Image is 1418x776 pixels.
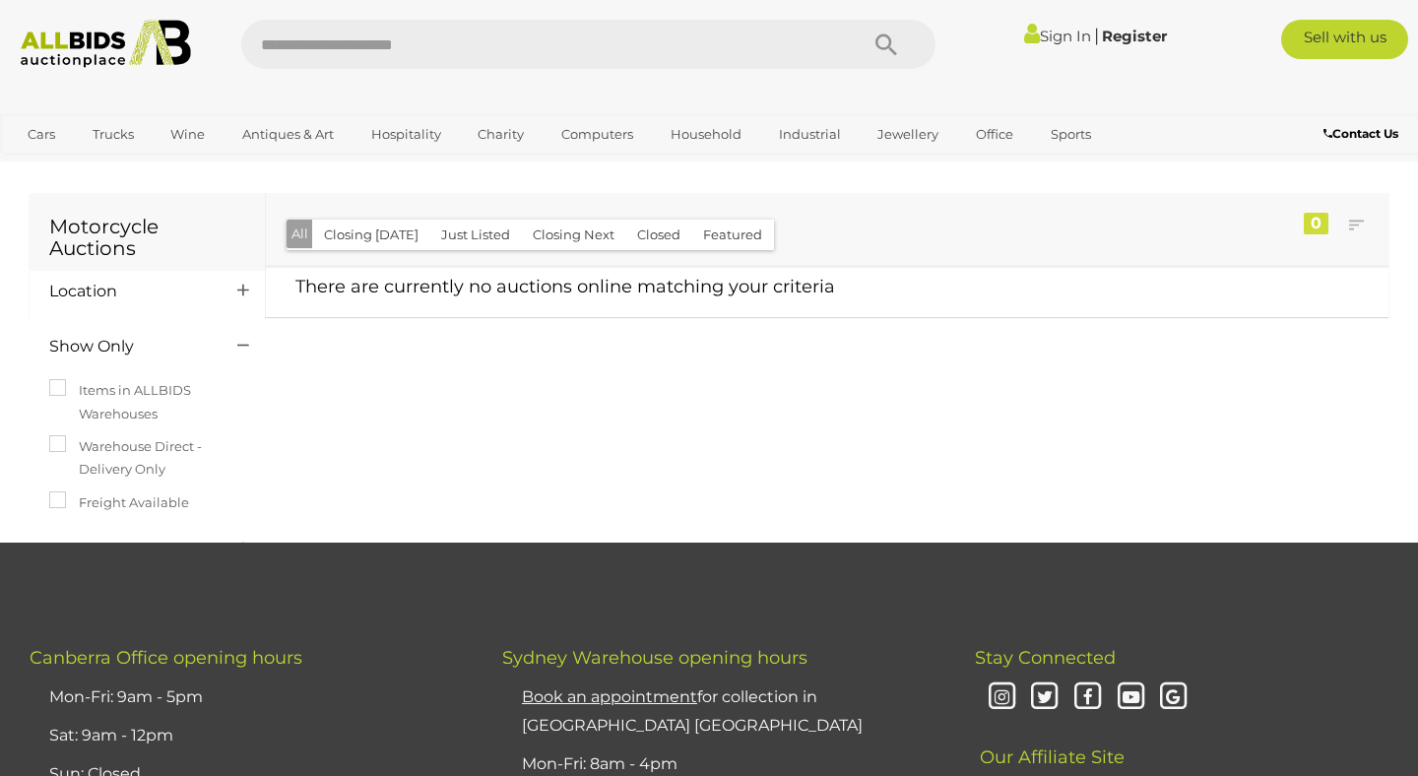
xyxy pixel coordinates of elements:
span: There are currently no auctions online matching your criteria [295,276,835,297]
i: Instagram [985,680,1019,715]
a: Wine [158,118,218,151]
div: 0 [1304,213,1328,234]
span: Our Affiliate Site [975,717,1125,768]
button: Closing [DATE] [312,220,430,250]
a: Computers [548,118,646,151]
button: Featured [691,220,774,250]
a: Hospitality [358,118,454,151]
li: Sat: 9am - 12pm [44,717,453,755]
a: Cars [15,118,68,151]
a: Contact Us [1323,123,1403,145]
b: Contact Us [1323,126,1398,141]
a: Trucks [80,118,147,151]
span: Canberra Office opening hours [30,647,302,669]
a: Household [658,118,754,151]
a: Antiques & Art [229,118,347,151]
a: Office [963,118,1026,151]
i: Twitter [1028,680,1063,715]
a: Book an appointmentfor collection in [GEOGRAPHIC_DATA] [GEOGRAPHIC_DATA] [522,687,863,735]
span: | [1094,25,1099,46]
img: Allbids.com.au [11,20,202,68]
h1: Motorcycle Auctions [49,216,245,259]
a: Industrial [766,118,854,151]
a: Jewellery [865,118,951,151]
u: Book an appointment [522,687,697,706]
i: Youtube [1114,680,1148,715]
h4: Show Only [49,338,208,356]
i: Facebook [1070,680,1105,715]
label: Items in ALLBIDS Warehouses [49,379,245,425]
button: Closing Next [521,220,626,250]
h4: Location [49,283,208,300]
li: Mon-Fri: 9am - 5pm [44,679,453,717]
a: Register [1102,27,1167,45]
button: Closed [625,220,692,250]
button: Just Listed [429,220,522,250]
a: Sign In [1024,27,1091,45]
a: Sports [1038,118,1104,151]
label: Freight Available [49,491,189,514]
span: Sydney Warehouse opening hours [502,647,807,669]
h4: Category [49,541,208,558]
label: Warehouse Direct - Delivery Only [49,435,245,482]
a: [GEOGRAPHIC_DATA] [15,151,180,183]
button: All [287,220,313,248]
a: Sell with us [1281,20,1408,59]
span: Stay Connected [975,647,1116,669]
a: Charity [465,118,537,151]
button: Search [837,20,935,69]
i: Google [1157,680,1192,715]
